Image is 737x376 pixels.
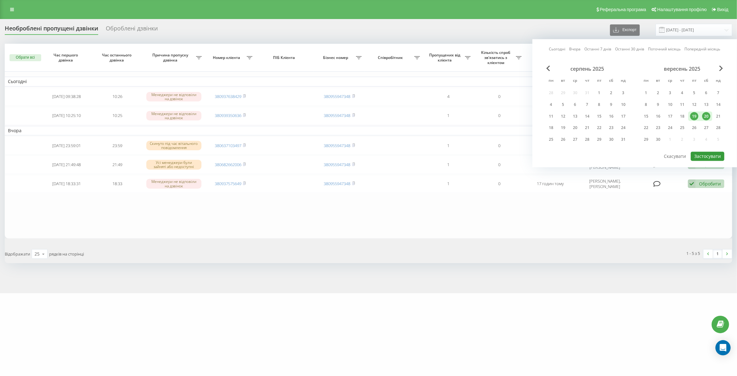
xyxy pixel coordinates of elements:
[617,100,629,109] div: нд 10 серп 2025 р.
[583,124,591,132] div: 21
[712,112,724,121] div: нд 21 вер 2025 р.
[678,112,686,120] div: 18
[654,136,662,144] div: 30
[676,100,688,109] div: чт 11 вер 2025 р.
[605,123,617,133] div: сб 23 серп 2025 р.
[666,124,674,132] div: 24
[92,156,143,173] td: 21:49
[593,135,605,145] div: пт 29 серп 2025 р.
[607,89,615,97] div: 2
[665,76,675,86] abbr: середа
[576,175,634,193] td: [PERSON_NAME], [PERSON_NAME]
[557,112,569,121] div: вт 12 серп 2025 р.
[423,137,474,154] td: 1
[92,88,143,106] td: 10:26
[678,124,686,132] div: 25
[699,181,721,187] div: Обробити
[146,92,202,101] div: Менеджери не відповіли на дзвінок
[49,251,84,257] span: рядків на сторінці
[41,156,92,173] td: [DATE] 21:49:48
[642,136,650,144] div: 29
[607,136,615,144] div: 30
[208,55,247,60] span: Номер клієнта
[146,53,196,62] span: Причина пропуску дзвінка
[545,135,557,145] div: пн 25 серп 2025 р.
[702,124,710,132] div: 27
[607,76,616,86] abbr: субота
[582,76,592,86] abbr: четвер
[569,46,581,52] a: Вчора
[595,100,603,109] div: 8
[664,112,676,121] div: ср 17 вер 2025 р.
[600,7,646,12] span: Реферальна програма
[525,175,576,193] td: 17 годин тому
[557,100,569,109] div: вт 5 серп 2025 р.
[41,137,92,154] td: [DATE] 23:59:01
[640,135,652,145] div: пн 29 вер 2025 р.
[146,111,202,120] div: Менеджери не відповіли на дзвінок
[664,88,676,98] div: ср 3 вер 2025 р.
[595,136,603,144] div: 29
[571,136,579,144] div: 27
[676,123,688,133] div: чт 25 вер 2025 р.
[690,124,698,132] div: 26
[324,143,351,148] a: 380955947348
[664,123,676,133] div: ср 24 вер 2025 р.
[640,112,652,121] div: пн 15 вер 2025 р.
[652,112,664,121] div: вт 16 вер 2025 р.
[5,251,30,257] span: Відображати
[688,100,700,109] div: пт 12 вер 2025 р.
[525,137,576,154] td: 11 годин тому
[106,25,158,35] div: Оброблені дзвінки
[92,175,143,193] td: 18:33
[569,100,581,109] div: ср 6 серп 2025 р.
[474,137,525,154] td: 0
[547,136,555,144] div: 25
[423,88,474,106] td: 4
[558,76,568,86] abbr: вівторок
[41,88,92,106] td: [DATE] 09:38:28
[678,89,686,97] div: 4
[426,53,465,62] span: Пропущених від клієнта
[654,100,662,109] div: 9
[715,340,731,355] div: Open Intercom Messenger
[546,66,550,71] span: Previous Month
[474,175,525,193] td: 0
[583,112,591,120] div: 14
[619,89,627,97] div: 3
[617,123,629,133] div: нд 24 серп 2025 р.
[714,124,722,132] div: 28
[10,54,41,61] button: Обрати всі
[215,94,241,99] a: 380937638429
[702,89,710,97] div: 6
[714,76,723,86] abbr: неділя
[654,89,662,97] div: 2
[474,107,525,125] td: 0
[617,135,629,145] div: нд 31 серп 2025 р.
[690,89,698,97] div: 5
[146,141,202,150] div: Скинуто під час вітального повідомлення
[712,88,724,98] div: нд 7 вер 2025 р.
[605,112,617,121] div: сб 16 серп 2025 р.
[653,76,663,86] abbr: вівторок
[642,112,650,120] div: 15
[571,124,579,132] div: 20
[615,46,645,52] a: Останні 30 днів
[41,175,92,193] td: [DATE] 18:33:31
[642,100,650,109] div: 8
[559,112,567,120] div: 12
[569,112,581,121] div: ср 13 серп 2025 р.
[700,112,712,121] div: сб 20 вер 2025 р.
[617,88,629,98] div: нд 3 серп 2025 р.
[525,107,576,125] td: годину тому
[324,113,351,118] a: 380955947348
[583,136,591,144] div: 28
[666,89,674,97] div: 3
[700,100,712,109] div: сб 13 вер 2025 р.
[607,124,615,132] div: 23
[5,25,98,35] div: Необроблені пропущені дзвінки
[719,66,723,71] span: Next Month
[654,124,662,132] div: 23
[677,76,687,86] abbr: четвер
[593,112,605,121] div: пт 15 серп 2025 р.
